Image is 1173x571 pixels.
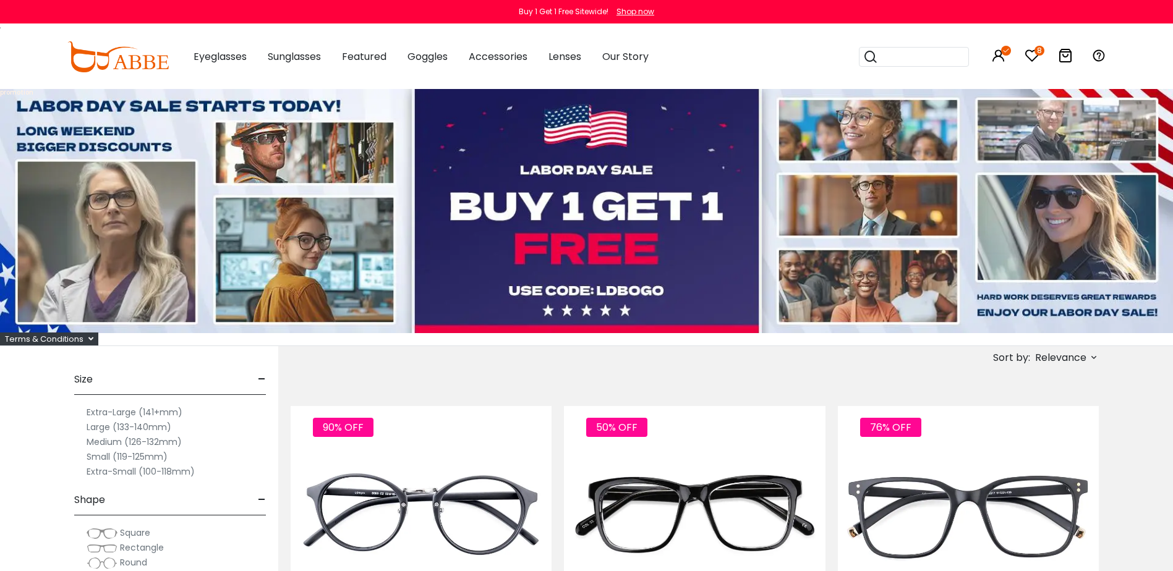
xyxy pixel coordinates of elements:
div: Buy 1 Get 1 Free Sitewide! [519,6,608,17]
span: 50% OFF [586,418,647,437]
div: Shop now [616,6,654,17]
label: Extra-Small (100-118mm) [87,464,195,479]
span: Square [120,527,150,539]
span: Accessories [469,49,527,64]
span: Sort by: [993,350,1030,365]
label: Extra-Large (141+mm) [87,405,182,420]
img: Square.png [87,527,117,539]
span: Eyeglasses [194,49,247,64]
a: Shop now [610,6,654,17]
span: Lenses [548,49,581,64]
span: - [258,365,266,394]
span: Goggles [407,49,448,64]
i: 8 [1034,46,1044,56]
span: Relevance [1035,347,1086,369]
span: Rectangle [120,541,164,554]
span: Our Story [602,49,649,64]
label: Medium (126-132mm) [87,434,182,449]
span: Size [74,365,93,394]
label: Large (133-140mm) [87,420,171,434]
span: Sunglasses [268,49,321,64]
span: 90% OFF [313,418,373,437]
img: Round.png [87,557,117,569]
img: abbeglasses.com [67,41,169,72]
a: 8 [1025,51,1039,65]
span: Round [120,556,147,569]
label: Small (119-125mm) [87,449,168,464]
span: - [258,485,266,515]
span: Featured [342,49,386,64]
span: Shape [74,485,105,515]
span: 76% OFF [860,418,921,437]
img: Rectangle.png [87,542,117,554]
